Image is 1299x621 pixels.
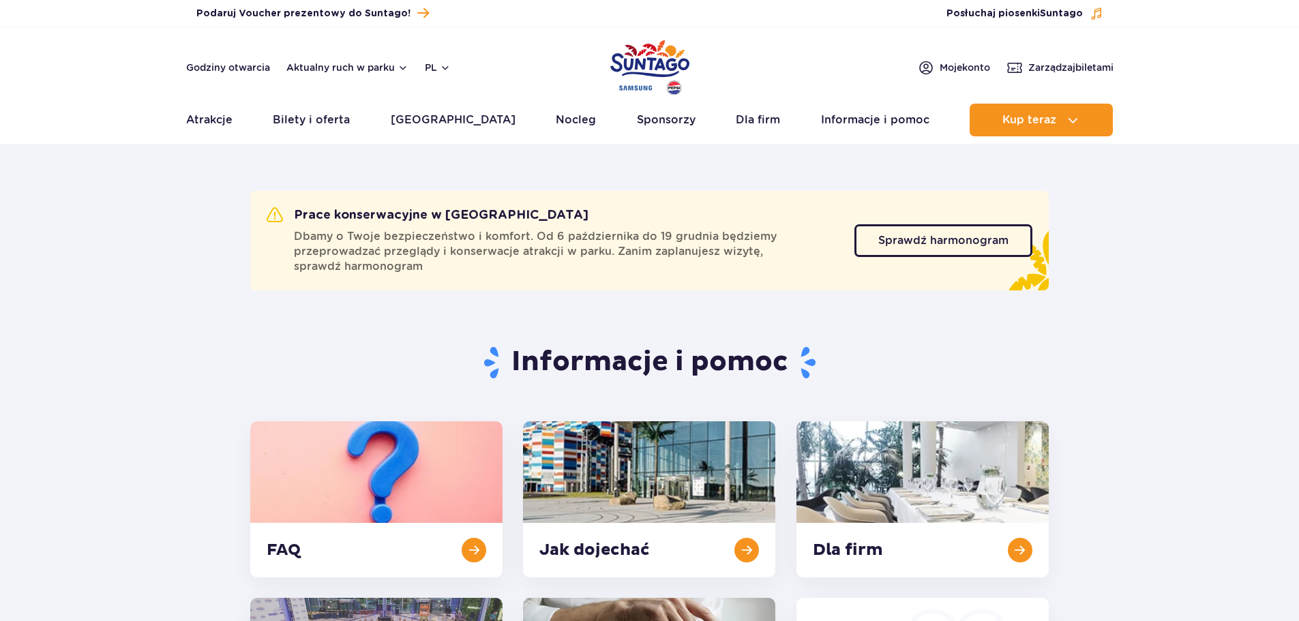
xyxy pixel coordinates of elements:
a: Podaruj Voucher prezentowy do Suntago! [196,4,429,22]
span: Zarządzaj biletami [1028,61,1114,74]
a: Atrakcje [186,104,233,136]
a: Sponsorzy [637,104,696,136]
h2: Prace konserwacyjne w [GEOGRAPHIC_DATA] [267,207,588,224]
span: Dbamy o Twoje bezpieczeństwo i komfort. Od 6 października do 19 grudnia będziemy przeprowadzać pr... [294,229,838,274]
a: Zarządzajbiletami [1006,59,1114,76]
button: Aktualny ruch w parku [286,62,408,73]
a: Informacje i pomoc [821,104,929,136]
a: Dla firm [736,104,780,136]
button: pl [425,61,451,74]
a: Godziny otwarcia [186,61,270,74]
button: Posłuchaj piosenkiSuntago [946,7,1103,20]
span: Kup teraz [1002,114,1056,126]
a: Mojekonto [918,59,990,76]
a: Park of Poland [610,34,689,97]
a: Bilety i oferta [273,104,350,136]
span: Moje konto [940,61,990,74]
span: Podaruj Voucher prezentowy do Suntago! [196,7,410,20]
a: Sprawdź harmonogram [854,224,1032,257]
button: Kup teraz [970,104,1113,136]
span: Suntago [1040,9,1083,18]
h1: Informacje i pomoc [250,345,1049,380]
span: Posłuchaj piosenki [946,7,1083,20]
span: Sprawdź harmonogram [878,235,1009,246]
a: Nocleg [556,104,596,136]
a: [GEOGRAPHIC_DATA] [391,104,516,136]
